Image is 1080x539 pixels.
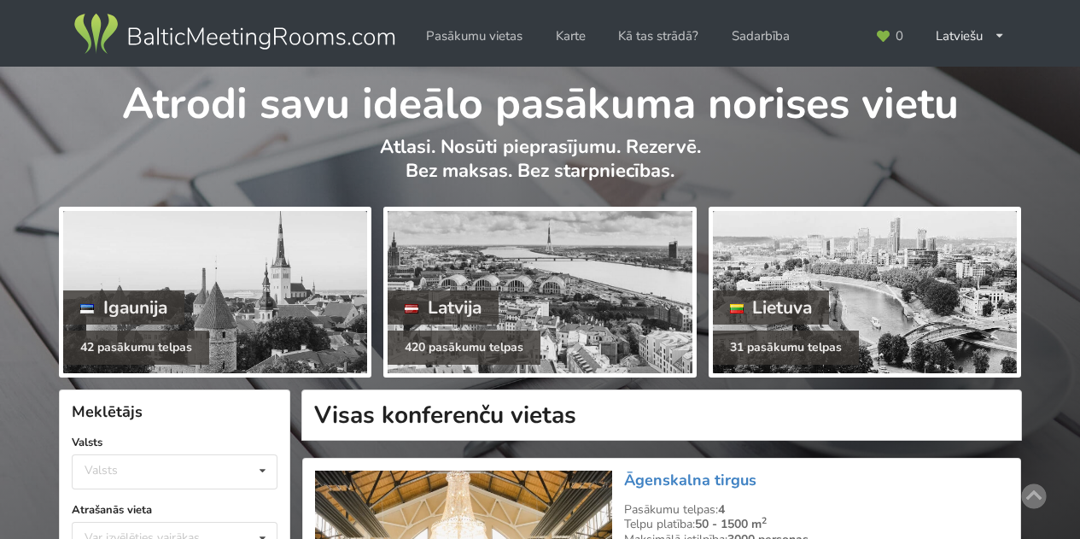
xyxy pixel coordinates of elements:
[301,390,1022,441] h1: Visas konferenču vietas
[59,135,1021,201] p: Atlasi. Nosūti pieprasījumu. Rezervē. Bez maksas. Bez starpniecības.
[544,20,598,53] a: Karte
[388,331,540,365] div: 420 pasākumu telpas
[924,20,1017,53] div: Latviešu
[71,10,398,58] img: Baltic Meeting Rooms
[72,501,277,518] label: Atrašanās vieta
[388,290,499,325] div: Latvija
[63,290,184,325] div: Igaunija
[896,30,903,43] span: 0
[624,517,1008,532] div: Telpu platība:
[709,207,1021,378] a: Lietuva 31 pasākumu telpas
[718,501,725,518] strong: 4
[720,20,802,53] a: Sadarbība
[59,207,371,378] a: Igaunija 42 pasākumu telpas
[72,401,143,422] span: Meklētājs
[624,470,756,490] a: Āgenskalna tirgus
[762,514,767,527] sup: 2
[85,463,118,477] div: Valsts
[59,67,1021,132] h1: Atrodi savu ideālo pasākuma norises vietu
[606,20,710,53] a: Kā tas strādā?
[695,516,767,532] strong: 50 - 1500 m
[414,20,534,53] a: Pasākumu vietas
[383,207,696,378] a: Latvija 420 pasākumu telpas
[713,331,859,365] div: 31 pasākumu telpas
[713,290,830,325] div: Lietuva
[72,434,277,451] label: Valsts
[63,331,209,365] div: 42 pasākumu telpas
[624,502,1008,518] div: Pasākumu telpas:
